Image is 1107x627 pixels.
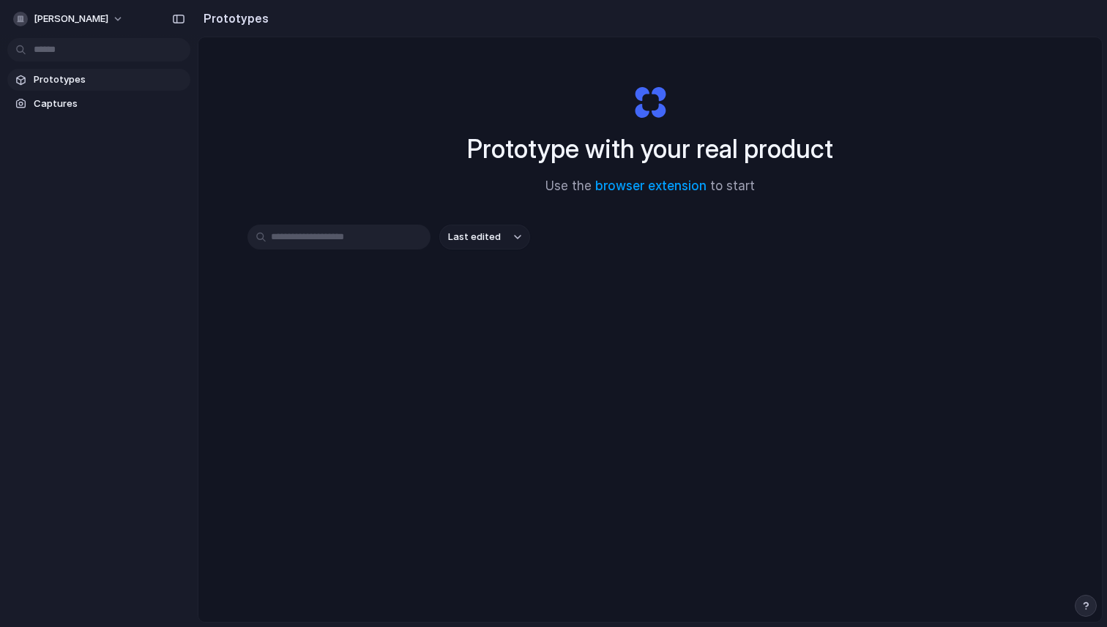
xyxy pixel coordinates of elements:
[7,7,131,31] button: [PERSON_NAME]
[595,179,707,193] a: browser extension
[467,129,833,168] h1: Prototype with your real product
[34,12,108,26] span: [PERSON_NAME]
[545,177,755,196] span: Use the to start
[34,97,184,111] span: Captures
[439,225,530,249] button: Last edited
[198,10,269,27] h2: Prototypes
[7,69,190,91] a: Prototypes
[448,230,501,244] span: Last edited
[7,93,190,115] a: Captures
[34,72,184,87] span: Prototypes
